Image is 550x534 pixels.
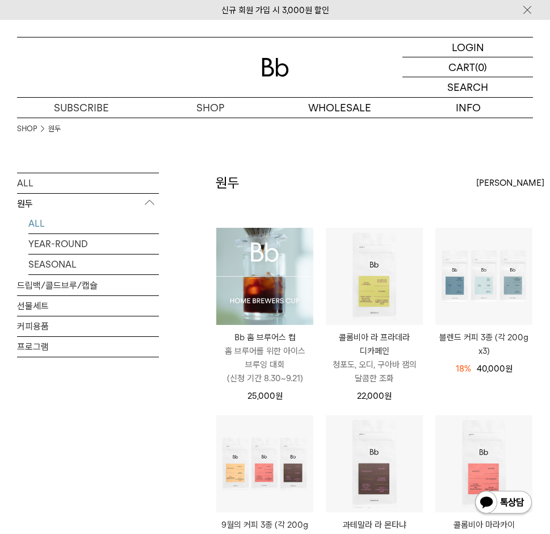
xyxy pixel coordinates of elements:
[216,331,313,385] a: Bb 홈 브루어스 컵 홈 브루어를 위한 아이스 브루잉 대회(신청 기간 8.30~9.21)
[216,173,240,193] h2: 원두
[216,344,313,385] p: 홈 브루어를 위한 아이스 브루잉 대회 (신청 기간 8.30~9.21)
[28,234,159,254] a: YEAR-ROUND
[28,214,159,233] a: ALL
[17,123,37,135] a: SHOP
[17,296,159,316] a: 선물세트
[326,358,423,385] p: 청포도, 오디, 구아바 잼의 달콤한 조화
[17,316,159,336] a: 커피용품
[146,98,275,118] a: SHOP
[48,123,61,135] a: 원두
[402,57,533,77] a: CART (0)
[477,364,513,374] span: 40,000
[275,98,404,118] p: WHOLESALE
[435,415,532,512] img: 콜롬비아 마라카이
[216,228,313,325] img: 1000001223_add2_021.jpg
[326,331,423,385] a: 콜롬비아 라 프라데라 디카페인 청포도, 오디, 구아바 잼의 달콤한 조화
[475,57,487,77] p: (0)
[452,37,484,57] p: LOGIN
[216,331,313,344] p: Bb 홈 브루어스 컵
[435,518,532,532] p: 콜롬비아 마라카이
[326,415,423,512] img: 과테말라 라 몬타냐
[17,337,159,357] a: 프로그램
[216,228,313,325] a: Bb 홈 브루어스 컵
[505,364,513,374] span: 원
[17,98,146,118] a: SUBSCRIBE
[17,173,159,193] a: ALL
[384,391,392,401] span: 원
[474,490,533,517] img: 카카오톡 채널 1:1 채팅 버튼
[402,37,533,57] a: LOGIN
[476,176,544,190] span: [PERSON_NAME]
[357,391,392,401] span: 22,000
[447,77,488,97] p: SEARCH
[326,228,423,325] img: 콜롬비아 라 프라데라 디카페인
[17,276,159,295] a: 드립백/콜드브루/캡슐
[28,255,159,274] a: SEASONAL
[435,331,532,358] a: 블렌드 커피 3종 (각 200g x3)
[404,98,533,118] p: INFO
[216,415,313,512] img: 9월의 커피 3종 (각 200g x3)
[326,331,423,358] p: 콜롬비아 라 프라데라 디카페인
[326,518,423,532] p: 과테말라 라 몬타냐
[275,391,283,401] span: 원
[456,362,471,376] div: 18%
[435,228,532,325] img: 블렌드 커피 3종 (각 200g x3)
[221,5,329,15] a: 신규 회원 가입 시 3,000원 할인
[448,57,475,77] p: CART
[262,58,289,77] img: 로고
[247,391,283,401] span: 25,000
[17,194,159,214] p: 원두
